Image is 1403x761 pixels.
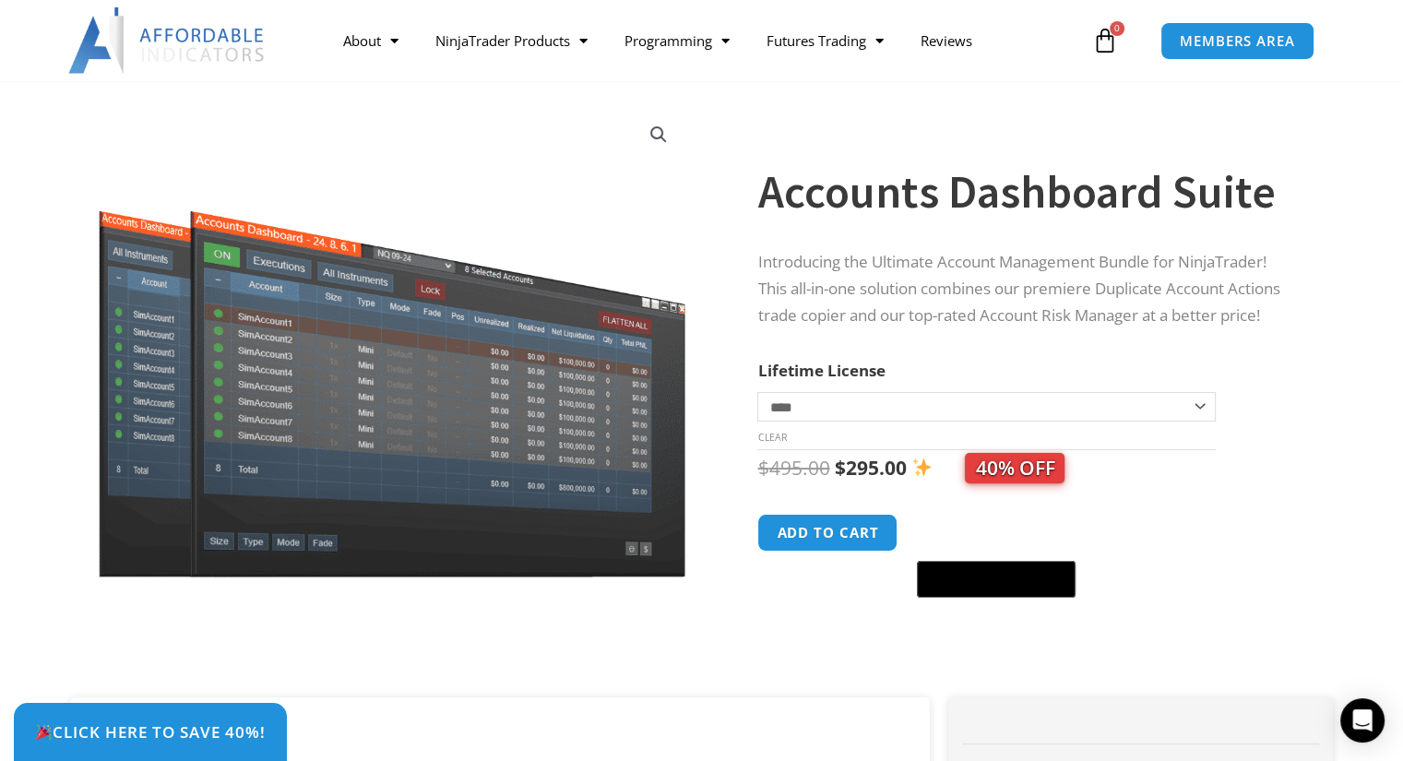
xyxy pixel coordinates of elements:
span: MEMBERS AREA [1180,34,1295,48]
span: 0 [1110,21,1124,36]
a: MEMBERS AREA [1160,22,1314,60]
span: Click Here to save 40%! [35,724,266,740]
img: LogoAI | Affordable Indicators – NinjaTrader [68,7,267,74]
a: Futures Trading [748,19,902,62]
bdi: 295.00 [834,455,906,481]
span: $ [757,455,768,481]
a: About [325,19,417,62]
img: ✨ [912,458,932,477]
a: Clear options [757,431,786,444]
iframe: PayPal Message 1 [757,610,1296,625]
label: Lifetime License [757,360,885,381]
a: 0 [1064,14,1146,67]
button: Buy with GPay [917,561,1076,598]
button: Add to cart [757,514,898,552]
a: 🎉Click Here to save 40%! [14,703,287,761]
span: $ [834,455,845,481]
a: View full-screen image gallery [642,118,675,151]
h1: Accounts Dashboard Suite [757,160,1296,224]
p: Introducing the Ultimate Account Management Bundle for NinjaTrader! This all-in-one solution comb... [757,249,1296,329]
a: Reviews [902,19,991,62]
span: 40% OFF [965,453,1064,483]
nav: Menu [325,19,1088,62]
a: Programming [606,19,748,62]
iframe: Secure express checkout frame [913,511,1079,555]
bdi: 495.00 [757,455,829,481]
img: 🎉 [36,724,52,740]
div: Open Intercom Messenger [1340,698,1385,743]
a: NinjaTrader Products [417,19,606,62]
